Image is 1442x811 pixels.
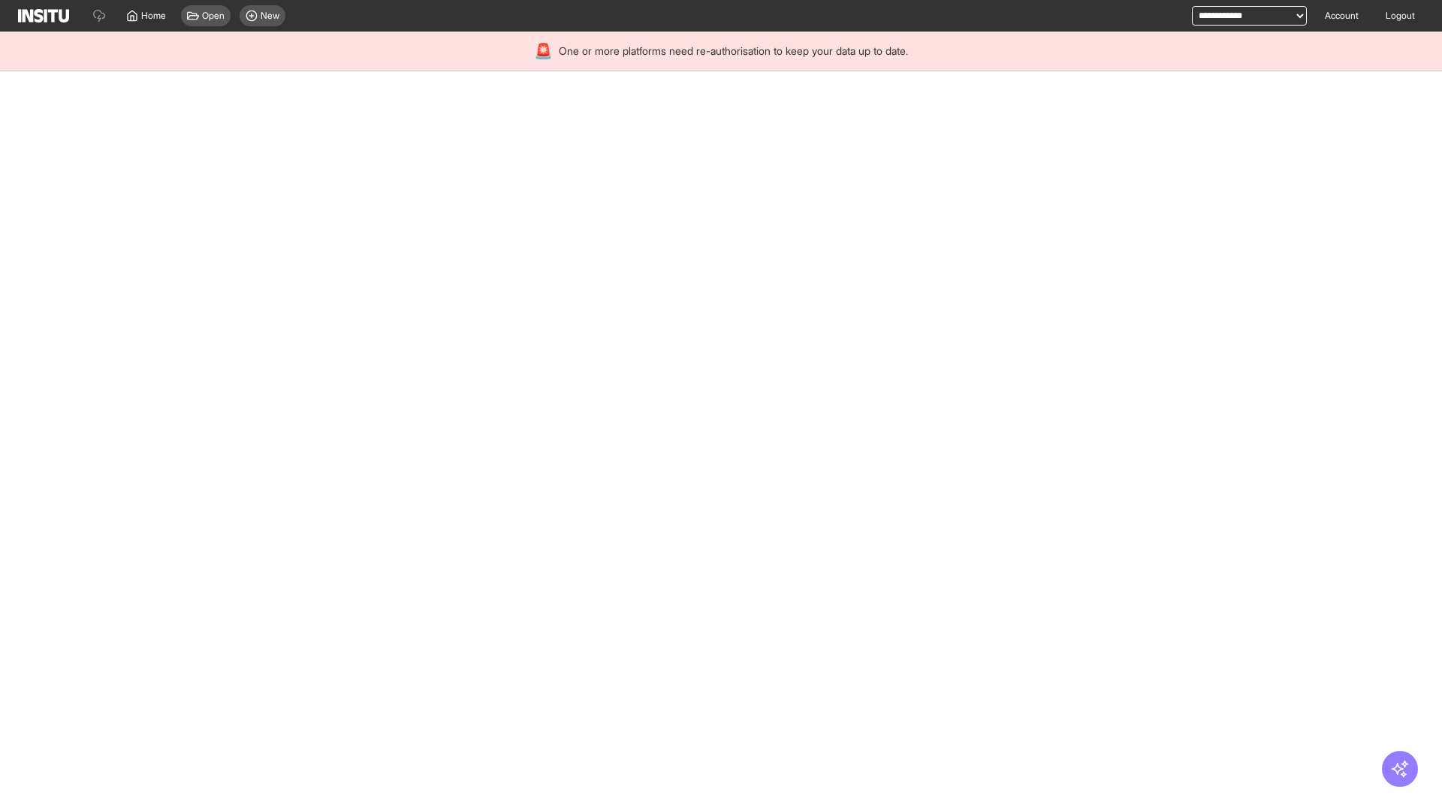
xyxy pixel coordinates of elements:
[141,10,166,22] span: Home
[534,41,553,62] div: 🚨
[202,10,225,22] span: Open
[18,9,69,23] img: Logo
[261,10,279,22] span: New
[559,44,908,59] span: One or more platforms need re-authorisation to keep your data up to date.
